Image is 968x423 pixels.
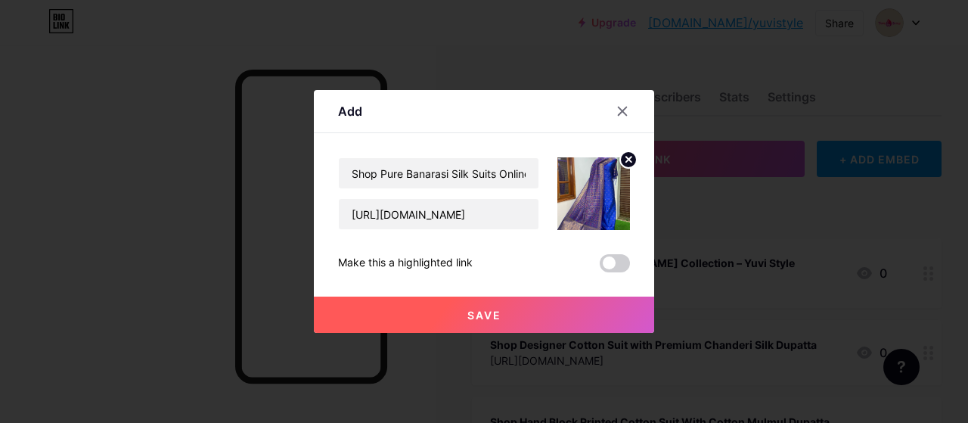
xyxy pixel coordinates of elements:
button: Save [314,297,654,333]
input: Title [339,158,538,188]
img: link_thumbnail [557,157,630,230]
input: URL [339,199,538,229]
span: Save [467,309,501,322]
div: Make this a highlighted link [338,254,473,272]
div: Add [338,102,362,120]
